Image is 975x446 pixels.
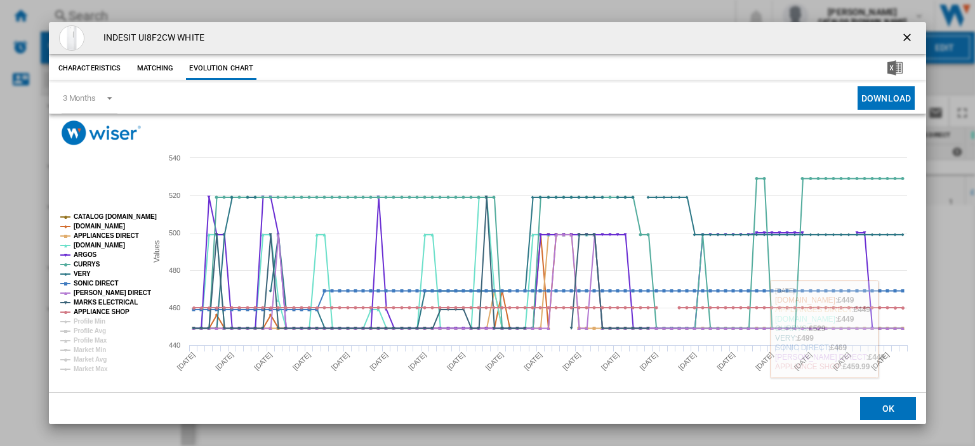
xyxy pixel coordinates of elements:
button: Matching [127,57,183,80]
ng-md-icon: getI18NText('BUTTONS.CLOSE_DIALOG') [901,31,916,46]
tspan: [DATE] [638,351,659,372]
tspan: 440 [169,341,180,349]
tspan: [DATE] [484,351,505,372]
tspan: 520 [169,192,180,199]
tspan: 460 [169,304,180,312]
tspan: CATALOG [DOMAIN_NAME] [74,213,157,220]
tspan: [DATE] [522,351,543,372]
tspan: Market Min [74,346,106,353]
tspan: [DOMAIN_NAME] [74,242,125,249]
tspan: [PERSON_NAME] DIRECT [74,289,151,296]
tspan: CURRYS [74,261,100,268]
tspan: MARKS ELECTRICAL [74,299,138,306]
button: Evolution chart [186,57,256,80]
tspan: Profile Min [74,318,105,325]
tspan: [DATE] [446,351,467,372]
tspan: [DATE] [831,351,852,372]
tspan: [DATE] [407,351,428,372]
tspan: [DATE] [214,351,235,372]
img: excel-24x24.png [887,60,903,75]
tspan: Profile Max [74,337,107,344]
tspan: [DATE] [715,351,736,372]
button: Characteristics [55,57,124,80]
tspan: 500 [169,229,180,237]
tspan: [DATE] [175,351,196,372]
tspan: [DATE] [291,351,312,372]
tspan: APPLIANCES DIRECT [74,232,139,239]
tspan: SONIC DIRECT [74,280,118,287]
tspan: ARGOS [74,251,97,258]
button: OK [860,397,916,419]
img: logo_wiser_300x94.png [62,121,141,145]
tspan: [DATE] [368,351,389,372]
md-dialog: Product popup [49,22,926,424]
tspan: [DOMAIN_NAME] [74,223,125,230]
tspan: Market Max [74,365,108,372]
tspan: Values [152,240,161,263]
tspan: [DATE] [253,351,274,372]
tspan: VERY [74,270,91,277]
button: Download [858,86,915,110]
button: Download in Excel [867,57,923,80]
tspan: [DATE] [329,351,350,372]
tspan: [DATE] [754,351,775,372]
tspan: APPLIANCE SHOP [74,308,129,315]
img: e0751b0c38ff36986b62531efa013e53_1.jpg [59,25,84,51]
tspan: 480 [169,266,180,274]
tspan: [DATE] [870,351,891,372]
tspan: [DATE] [600,351,621,372]
tspan: [DATE] [792,351,813,372]
tspan: [DATE] [677,351,698,372]
h4: INDESIT UI8F2CW WHITE [97,32,204,44]
tspan: [DATE] [561,351,582,372]
tspan: Market Avg [74,356,107,363]
button: getI18NText('BUTTONS.CLOSE_DIALOG') [896,25,921,51]
div: 3 Months [63,93,96,103]
tspan: Profile Avg [74,327,106,334]
tspan: 540 [169,154,180,162]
